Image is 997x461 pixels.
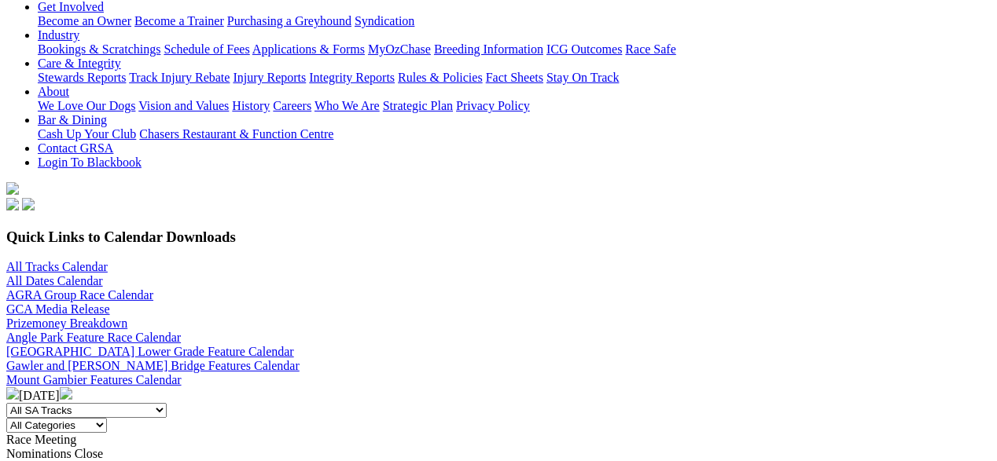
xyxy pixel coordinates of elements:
a: Login To Blackbook [38,155,142,169]
a: History [232,99,270,112]
a: Injury Reports [233,71,306,84]
a: Industry [38,28,79,42]
div: Race Meeting [6,433,991,447]
a: Integrity Reports [309,71,395,84]
a: Track Injury Rebate [129,71,230,84]
a: Stay On Track [546,71,619,84]
a: Bar & Dining [38,113,107,126]
a: All Tracks Calendar [6,260,108,273]
div: Industry [38,42,991,57]
a: Care & Integrity [38,57,121,70]
a: Vision and Values [138,99,229,112]
a: Fact Sheets [486,71,543,84]
a: Become an Owner [38,14,131,27]
div: Care & Integrity [38,71,991,85]
img: facebook.svg [6,198,19,210]
a: ICG Outcomes [546,42,622,56]
div: [DATE] [6,387,991,403]
a: Privacy Policy [456,99,530,112]
a: Mount Gambier Features Calendar [6,373,182,386]
a: Chasers Restaurant & Function Centre [139,127,333,141]
a: Angle Park Feature Race Calendar [6,331,181,344]
a: Purchasing a Greyhound [227,14,351,27]
a: Race Safe [625,42,675,56]
h3: Quick Links to Calendar Downloads [6,229,991,246]
a: Prizemoney Breakdown [6,316,127,330]
img: twitter.svg [22,198,35,210]
a: We Love Our Dogs [38,99,135,112]
div: Bar & Dining [38,127,991,141]
a: Careers [273,99,311,112]
a: About [38,85,69,98]
a: Schedule of Fees [164,42,249,56]
a: Bookings & Scratchings [38,42,160,56]
a: Applications & Forms [252,42,365,56]
a: Breeding Information [434,42,543,56]
div: About [38,99,991,113]
img: logo-grsa-white.png [6,182,19,195]
a: Strategic Plan [383,99,453,112]
a: Stewards Reports [38,71,126,84]
a: Become a Trainer [134,14,224,27]
a: Gawler and [PERSON_NAME] Bridge Features Calendar [6,359,300,372]
a: [GEOGRAPHIC_DATA] Lower Grade Feature Calendar [6,345,294,358]
a: Cash Up Your Club [38,127,136,141]
a: Who We Are [315,99,380,112]
a: MyOzChase [368,42,431,56]
a: Rules & Policies [398,71,483,84]
a: Syndication [355,14,414,27]
a: Contact GRSA [38,141,113,155]
div: Get Involved [38,14,991,28]
img: chevron-left-pager-white.svg [6,387,19,400]
a: All Dates Calendar [6,274,103,287]
a: GCA Media Release [6,302,110,316]
a: AGRA Group Race Calendar [6,288,153,302]
img: chevron-right-pager-white.svg [60,387,72,400]
div: Nominations Close [6,447,991,461]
